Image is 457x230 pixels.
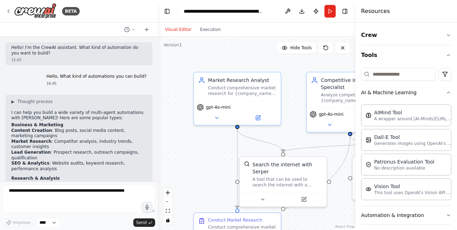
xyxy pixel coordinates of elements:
[14,3,56,19] img: Logo
[142,202,152,212] button: Click to speak your automation idea
[17,99,53,104] span: Thought process
[319,111,343,117] span: gpt-4o-mini
[374,141,452,146] p: Generates images using OpenAI's Dall-E model.
[252,161,322,175] div: Search the internet with Serper
[11,161,49,166] strong: SEO & Analytics
[193,72,281,126] div: Market Research AnalystConduct comprehensive market research for {company_name} in the {industry}...
[11,150,51,155] strong: Lead Generation
[306,72,394,133] div: Competitive Intelligence SpecialistAnalyze competitors of {company_name} in the {industry} sector...
[340,6,350,16] button: Hide right sidebar
[374,158,434,165] div: Patronus Evaluation Tool
[11,99,14,104] span: ▶
[136,220,147,225] span: Send
[162,6,172,16] button: Hide left sidebar
[11,57,147,63] div: 15:05
[163,188,172,225] div: React Flow controls
[161,25,196,34] button: Visual Editor
[321,92,389,103] div: Analyze competitors of {company_name} in the {industry} sector, gathering detailed insights on th...
[11,161,147,172] li: : Website audits, keyword research, performance analysis
[374,165,434,171] p: No description available
[11,139,147,150] li: : Competitor analysis, industry trends, customer insights
[374,109,452,116] div: AIMind Tool
[361,25,451,45] button: Crew
[121,25,138,34] button: Switch to previous chat
[366,186,371,192] img: VisionTool
[284,195,324,204] button: Open in side panel
[11,128,147,139] li: : Blog posts, social media content, marketing campaigns
[47,74,147,79] p: Hello, What kind of automations you can build?
[141,25,152,34] button: Start a new chat
[244,161,250,167] img: SerperDevTool
[361,7,390,15] h4: Resources
[374,134,452,141] div: Dall-E Tool
[163,197,172,206] button: zoom out
[163,188,172,197] button: zoom in
[366,162,371,167] img: PatronusEvalTool
[133,218,155,227] button: Send
[234,129,287,152] g: Edge from b1a56767-9357-4a29-a018-6f4f63402a84 to f609a148-7a5d-4457-8338-8d216c1ba809
[47,81,147,86] div: 16:45
[163,206,172,216] button: fit view
[11,122,63,127] strong: Business & Marketing
[374,183,452,190] div: Vision Tool
[239,156,327,207] div: SerperDevToolSearch the internet with SerperA tool that can be used to search the internet with a...
[252,177,322,188] div: A tool that can be used to search the internet with a search_query. Supports different search typ...
[321,77,389,91] div: Competitive Intelligence Specialist
[366,137,371,143] img: DallETool
[361,206,451,224] button: Automation & Integration
[11,110,147,121] p: I can help you build a wide variety of multi-agent automations with [PERSON_NAME]! Here are some ...
[164,42,182,48] div: Version 1
[11,139,51,144] strong: Market Research
[238,114,278,122] button: Open in side panel
[11,45,147,56] p: Hello! I'm the CrewAI assistant. What kind of automation do you want to build?
[196,25,225,34] button: Execution
[374,190,452,196] p: This tool uses OpenAI's Vision API to describe the contents of an image.
[374,116,452,122] p: A wrapper around [AI-Minds]([URL][DOMAIN_NAME]). Useful for when you need answers to questions fr...
[11,176,60,181] strong: Research & Analysis
[184,8,263,15] nav: breadcrumb
[361,102,451,206] div: AI & Machine Learning
[163,216,172,225] button: toggle interactivity
[3,218,33,227] button: Improve
[208,217,262,223] div: Conduct Market Research
[11,99,53,104] button: ▶Thought process
[361,83,451,102] button: AI & Machine Learning
[62,7,80,15] div: BETA
[11,128,52,133] strong: Content Creation
[361,45,451,65] button: Tools
[335,225,354,229] a: React Flow attribution
[290,45,312,51] span: Hide Tools
[208,85,276,96] div: Conduct comprehensive market research for {company_name} in the {industry} industry, analyzing ma...
[11,150,147,161] li: : Prospect research, outreach campaigns, qualification
[13,220,30,225] span: Improve
[278,42,316,53] button: Hide Tools
[234,129,241,209] g: Edge from b1a56767-9357-4a29-a018-6f4f63402a84 to 7ee80152-7cc8-4415-a5d6-3ea7519a96c8
[208,77,276,84] div: Market Research Analyst
[351,121,391,129] button: Open in side panel
[366,113,371,118] img: AIMindTool
[206,104,231,110] span: gpt-4o-mini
